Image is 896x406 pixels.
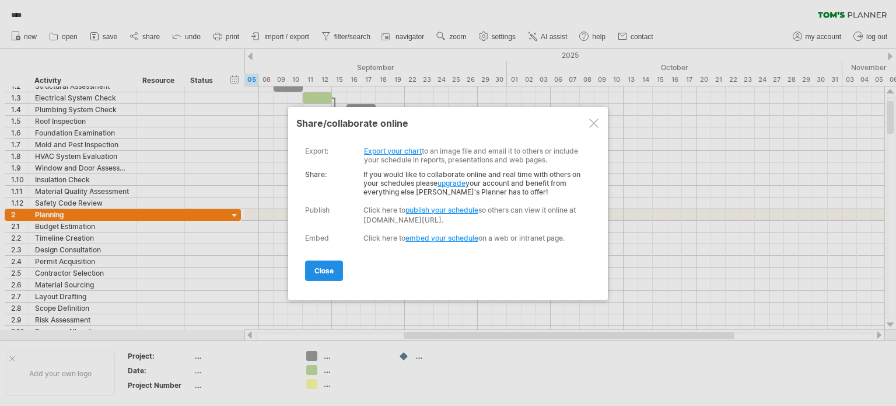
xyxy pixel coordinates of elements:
[405,234,478,242] a: embed your schedule
[405,206,478,214] a: publish your schedule
[364,147,422,155] a: Export your chart
[314,266,334,275] span: close
[305,138,586,164] div: to an image file and email it to others or include your schedule in reports, presentations and we...
[305,147,328,155] div: export:
[305,234,329,242] div: Embed
[363,205,586,225] div: Click here to so others can view it online at [DOMAIN_NAME][URL].
[296,117,600,129] div: share/collaborate online
[305,206,330,214] div: Publish
[437,179,466,188] a: upgrade
[363,234,586,242] div: Click here to on a web or intranet page.
[305,261,343,281] a: close
[305,170,327,179] strong: Share:
[305,164,586,196] div: If you would like to collaborate online and real time with others on your schedules please your a...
